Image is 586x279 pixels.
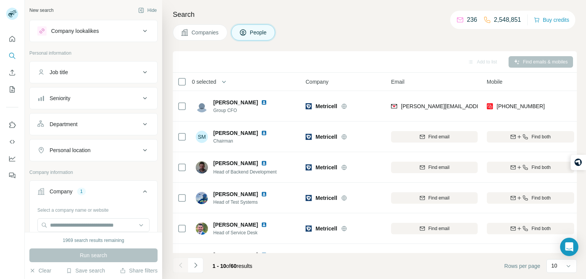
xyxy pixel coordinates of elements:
button: Buy credits [534,15,569,25]
span: Head of Test Systems [213,199,276,206]
span: Find email [428,225,449,232]
span: [PERSON_NAME] [213,99,258,106]
div: Company lookalikes [51,27,99,35]
span: 60 [231,263,237,269]
img: Avatar [196,192,208,204]
span: Metricell [316,102,337,110]
span: Find both [531,133,551,140]
img: Avatar [196,222,208,235]
button: Navigate to next page [188,258,203,273]
img: LinkedIn logo [261,130,267,136]
div: SM [196,131,208,143]
span: of [226,263,231,269]
span: 1 - 10 [213,263,226,269]
p: 236 [467,15,477,24]
button: Company1 [30,182,157,204]
img: LinkedIn logo [261,99,267,105]
button: Find both [487,223,574,234]
span: Metricell [316,225,337,232]
span: Find email [428,133,449,140]
span: Find both [531,225,551,232]
h4: Search [173,9,577,20]
button: Find email [391,192,478,204]
span: Companies [192,29,219,36]
button: Find email [391,131,478,143]
button: Find both [487,131,574,143]
div: Open Intercom Messenger [560,238,578,256]
span: Metricell [316,194,337,202]
p: Personal information [29,50,158,57]
span: [PERSON_NAME] [213,190,258,198]
img: Logo of Metricell [306,195,312,201]
div: Department [50,120,77,128]
img: Avatar [196,253,208,265]
span: Find email [428,164,449,171]
img: LinkedIn logo [261,191,267,197]
span: [PERSON_NAME] [213,221,258,229]
span: Metricell [316,164,337,171]
div: Seniority [50,94,70,102]
button: Search [6,49,18,63]
button: Feedback [6,169,18,182]
img: Logo of Metricell [306,225,312,232]
span: results [213,263,252,269]
img: Logo of Metricell [306,134,312,140]
span: People [250,29,267,36]
button: Personal location [30,141,157,159]
span: Rows per page [504,262,540,270]
span: Chairman [213,138,276,144]
span: Find both [531,164,551,171]
button: Hide [133,5,162,16]
button: Find both [487,162,574,173]
button: Find email [391,162,478,173]
span: Head of Service Desk [213,229,276,236]
button: Find email [391,223,478,234]
div: Job title [50,68,68,76]
p: 2,548,851 [494,15,521,24]
img: LinkedIn logo [261,222,267,228]
span: [PHONE_NUMBER] [497,103,545,109]
img: LinkedIn logo [261,252,267,258]
span: [PERSON_NAME] [213,129,258,137]
button: Use Surfe API [6,135,18,149]
button: Quick start [6,32,18,46]
span: Mobile [487,78,502,86]
button: Share filters [120,267,158,274]
img: Logo of Metricell [306,164,312,170]
span: Find email [428,195,449,201]
span: Email [391,78,404,86]
button: Company lookalikes [30,22,157,40]
div: Company [50,188,72,195]
button: My lists [6,83,18,96]
div: New search [29,7,53,14]
button: Department [30,115,157,133]
button: Job title [30,63,157,81]
div: 1 [77,188,86,195]
img: provider findymail logo [391,102,397,110]
button: Save search [66,267,105,274]
button: Clear [29,267,51,274]
img: Logo of Metricell [306,103,312,109]
span: [PERSON_NAME] [213,251,258,259]
span: [PERSON_NAME] [213,159,258,167]
div: Personal location [50,146,90,154]
button: Seniority [30,89,157,107]
button: Dashboard [6,152,18,165]
span: Company [306,78,328,86]
img: provider prospeo logo [487,102,493,110]
img: Avatar [196,161,208,174]
button: Find both [487,192,574,204]
div: Select a company name or website [37,204,150,214]
span: 0 selected [192,78,216,86]
button: Use Surfe on LinkedIn [6,118,18,132]
img: LinkedIn logo [261,160,267,166]
span: Group CFO [213,107,276,114]
img: Avatar [196,100,208,112]
span: [PERSON_NAME][EMAIL_ADDRESS][PERSON_NAME][DOMAIN_NAME] [401,103,580,109]
div: 1969 search results remaining [63,237,124,244]
p: Company information [29,169,158,176]
p: 10 [551,262,557,269]
button: Enrich CSV [6,66,18,79]
span: Head of Backend Development [213,169,277,175]
span: Find both [531,195,551,201]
